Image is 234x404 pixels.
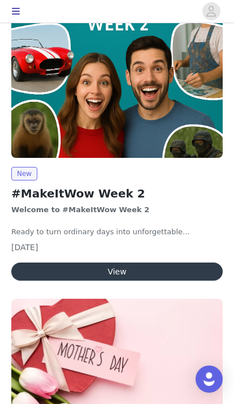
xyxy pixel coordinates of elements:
h2: #MakeItWow Week 2 [11,185,223,202]
span: [DATE] [11,243,38,252]
div: avatar [206,2,216,20]
strong: Welcome to #MakeItWow Week 2 [11,205,149,214]
a: View [11,268,223,276]
span: New [11,167,37,180]
button: View [11,263,223,281]
div: Open Intercom Messenger [196,366,223,393]
p: Ready to turn ordinary days into unforgettable memories? Whether you’re chasing thrills, enjoying... [11,226,223,238]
